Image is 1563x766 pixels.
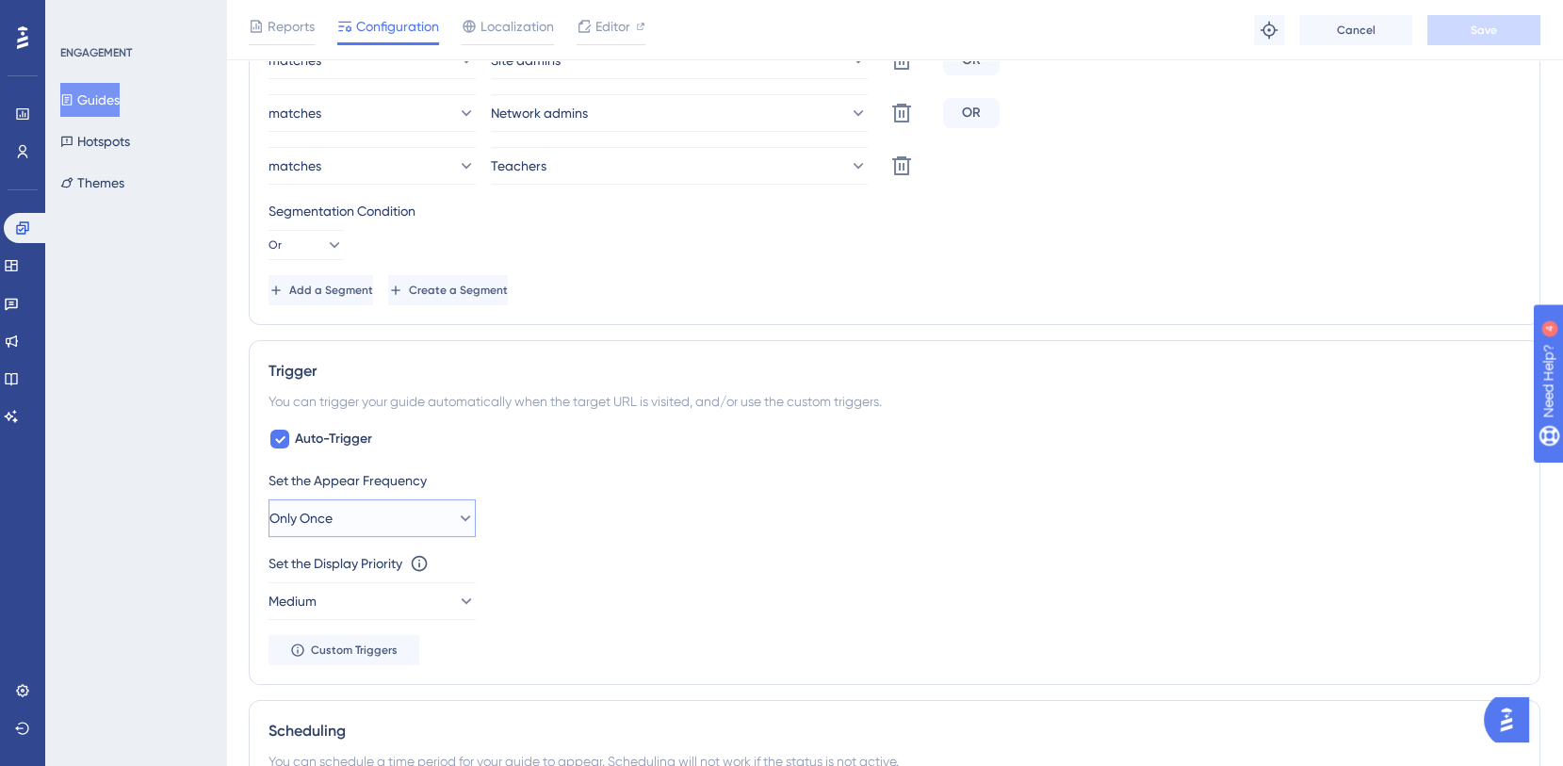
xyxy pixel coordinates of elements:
[491,94,868,132] button: Network admins
[1299,15,1412,45] button: Cancel
[269,635,419,665] button: Custom Triggers
[1337,23,1376,38] span: Cancel
[269,507,333,530] span: Only Once
[269,41,476,79] button: matches
[269,49,321,72] span: matches
[491,147,868,185] button: Teachers
[269,230,344,260] button: Or
[269,275,373,305] button: Add a Segment
[491,41,868,79] button: Site admins
[295,428,372,450] span: Auto-Trigger
[943,45,1000,75] div: OR
[269,155,321,177] span: matches
[269,147,476,185] button: matches
[943,98,1000,128] div: OR
[1471,23,1497,38] span: Save
[269,237,282,253] span: Or
[269,552,402,575] div: Set the Display Priority
[491,102,588,124] span: Network admins
[269,720,1521,742] div: Scheduling
[269,590,317,612] span: Medium
[269,102,321,124] span: matches
[356,15,439,38] span: Configuration
[1427,15,1540,45] button: Save
[289,283,373,298] span: Add a Segment
[595,15,630,38] span: Editor
[60,83,120,117] button: Guides
[269,499,476,537] button: Only Once
[480,15,554,38] span: Localization
[60,45,132,60] div: ENGAGEMENT
[269,469,1521,492] div: Set the Appear Frequency
[131,9,137,24] div: 4
[269,360,1521,383] div: Trigger
[409,283,508,298] span: Create a Segment
[269,582,476,620] button: Medium
[60,166,124,200] button: Themes
[388,275,508,305] button: Create a Segment
[311,643,398,658] span: Custom Triggers
[1484,692,1540,748] iframe: UserGuiding AI Assistant Launcher
[269,200,1521,222] div: Segmentation Condition
[491,49,561,72] span: Site admins
[269,94,476,132] button: matches
[491,155,546,177] span: Teachers
[269,390,1521,413] div: You can trigger your guide automatically when the target URL is visited, and/or use the custom tr...
[268,15,315,38] span: Reports
[44,5,118,27] span: Need Help?
[60,124,130,158] button: Hotspots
